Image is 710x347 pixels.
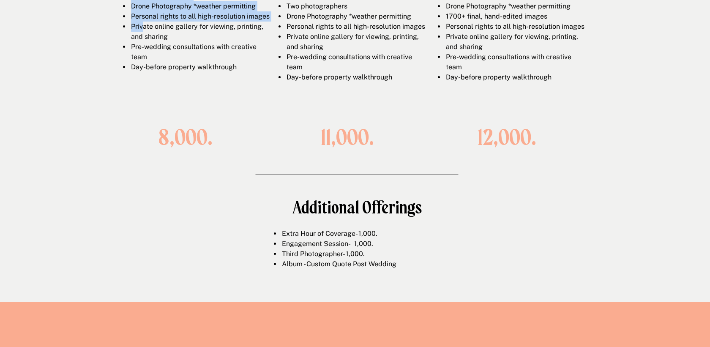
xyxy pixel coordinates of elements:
li: Private online gallery for viewing, printing, and sharing [130,22,270,42]
li: Private online gallery for viewing, printing, and sharing [286,32,425,52]
li: Pre-wedding consultations with creative team [286,52,425,72]
span: Drone Photography *weather permitting [446,2,571,10]
li: Drone Photography *weather permitting [130,1,270,11]
li: Personal rights to all high-resolution images [445,22,584,32]
li: Pre-wedding consultations with creative team [445,52,584,72]
span: Extra Hour of Coverage- 1,000. [282,230,377,238]
li: Private online gallery for viewing, printing, and sharing [445,32,584,52]
li: Day-before property walkthrough [286,72,425,82]
span: Engagement Session- 1,000. [282,240,373,248]
li: Album - Custom Quote Post Wedding [281,259,449,269]
li: Personal rights to all high-resolution images [130,11,270,22]
li: Personal rights to all high-resolution images [286,22,425,32]
h1: 11,000. [292,126,402,149]
span: Day-before property walkthrough [131,63,237,71]
h1: 12,000. [452,126,562,149]
li: Two photographers [286,1,425,11]
li: Drone Photography *weather permitting [286,11,425,22]
span: Third Photographer- 1,000. [282,250,365,258]
li: 1700+ final, hand-edited images [445,11,584,22]
h1: Additional Offerings [204,198,510,217]
h1: 8,000. [130,126,240,149]
span: Day-before property walkthrough [446,73,552,81]
li: Pre-wedding consultations with creative team [130,42,270,62]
